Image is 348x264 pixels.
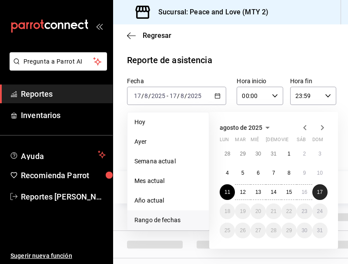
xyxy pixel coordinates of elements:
label: Hora fin [290,78,336,84]
abbr: 31 de agosto de 2025 [317,227,323,234]
button: 29 de agosto de 2025 [281,223,297,238]
abbr: 29 de julio de 2025 [240,151,245,157]
span: agosto de 2025 [220,124,262,131]
button: 28 de agosto de 2025 [266,223,281,238]
span: Ayer [134,137,202,146]
button: 30 de agosto de 2025 [297,223,312,238]
abbr: 18 de agosto de 2025 [224,208,230,214]
abbr: 3 de agosto de 2025 [318,151,321,157]
span: - [167,92,168,99]
abbr: lunes [220,137,229,146]
abbr: 17 de agosto de 2025 [317,189,323,195]
abbr: 22 de agosto de 2025 [286,208,292,214]
button: 26 de agosto de 2025 [235,223,250,238]
div: Reporte de asistencia [127,54,212,67]
abbr: viernes [281,137,288,146]
span: Reportes [PERSON_NAME] [PERSON_NAME] [21,191,106,203]
input: ---- [151,92,166,99]
abbr: 30 de agosto de 2025 [301,227,307,234]
button: 14 de agosto de 2025 [266,184,281,200]
abbr: 20 de agosto de 2025 [255,208,261,214]
abbr: miércoles [251,137,259,146]
abbr: jueves [266,137,317,146]
input: -- [134,92,141,99]
button: 15 de agosto de 2025 [281,184,297,200]
abbr: martes [235,137,245,146]
abbr: 6 de agosto de 2025 [257,170,260,176]
abbr: 16 de agosto de 2025 [301,189,307,195]
span: Hoy [134,118,202,127]
span: / [148,92,151,99]
abbr: 11 de agosto de 2025 [224,189,230,195]
abbr: domingo [312,137,323,146]
button: 22 de agosto de 2025 [281,203,297,219]
abbr: 13 de agosto de 2025 [255,189,261,195]
abbr: 21 de agosto de 2025 [271,208,276,214]
button: 23 de agosto de 2025 [297,203,312,219]
span: Rango de fechas [134,216,202,225]
input: -- [169,92,177,99]
button: 18 de agosto de 2025 [220,203,235,219]
abbr: 10 de agosto de 2025 [317,170,323,176]
span: Pregunta a Parrot AI [23,57,94,66]
div: Cell [190,234,259,254]
button: 29 de julio de 2025 [235,146,250,162]
span: Inventarios [21,109,106,121]
button: agosto de 2025 [220,122,273,133]
label: Hora inicio [237,78,283,84]
button: 30 de julio de 2025 [251,146,266,162]
div: Cell [120,207,190,227]
button: 25 de agosto de 2025 [220,223,235,238]
button: 9 de agosto de 2025 [297,165,312,181]
abbr: 14 de agosto de 2025 [271,189,276,195]
button: 31 de agosto de 2025 [312,223,328,238]
abbr: 24 de agosto de 2025 [317,208,323,214]
button: 1 de agosto de 2025 [281,146,297,162]
abbr: 30 de julio de 2025 [255,151,261,157]
span: Sugerir nueva función [10,251,106,261]
abbr: 15 de agosto de 2025 [286,189,292,195]
button: 31 de julio de 2025 [266,146,281,162]
abbr: 5 de agosto de 2025 [241,170,244,176]
span: Mes actual [134,176,202,186]
span: Semana actual [134,157,202,166]
abbr: 29 de agosto de 2025 [286,227,292,234]
abbr: 4 de agosto de 2025 [226,170,229,176]
button: Regresar [127,31,171,40]
input: -- [144,92,148,99]
button: 21 de agosto de 2025 [266,203,281,219]
button: 12 de agosto de 2025 [235,184,250,200]
button: 7 de agosto de 2025 [266,165,281,181]
abbr: 1 de agosto de 2025 [288,151,291,157]
button: Pregunta a Parrot AI [10,52,107,71]
button: 8 de agosto de 2025 [281,165,297,181]
abbr: 26 de agosto de 2025 [240,227,245,234]
span: Recomienda Parrot [21,169,106,181]
abbr: 25 de agosto de 2025 [224,227,230,234]
a: Pregunta a Parrot AI [6,63,107,72]
span: Regresar [143,31,171,40]
h3: Sucursal: Peace and Love (MTY 2) [151,7,268,17]
abbr: 7 de agosto de 2025 [272,170,275,176]
button: 11 de agosto de 2025 [220,184,235,200]
input: ---- [187,92,202,99]
button: 5 de agosto de 2025 [235,165,250,181]
abbr: 23 de agosto de 2025 [301,208,307,214]
abbr: sábado [297,137,306,146]
abbr: 12 de agosto de 2025 [240,189,245,195]
div: Head [113,171,348,203]
button: 20 de agosto de 2025 [251,203,266,219]
span: Reportes [21,88,106,100]
abbr: 27 de agosto de 2025 [255,227,261,234]
span: / [141,92,144,99]
div: Row [113,231,348,258]
div: Cell [120,234,190,254]
abbr: 2 de agosto de 2025 [303,151,306,157]
abbr: 31 de julio de 2025 [271,151,276,157]
button: 19 de agosto de 2025 [235,203,250,219]
abbr: 28 de julio de 2025 [224,151,230,157]
span: Año actual [134,196,202,205]
button: 4 de agosto de 2025 [220,165,235,181]
button: 2 de agosto de 2025 [297,146,312,162]
button: 16 de agosto de 2025 [297,184,312,200]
